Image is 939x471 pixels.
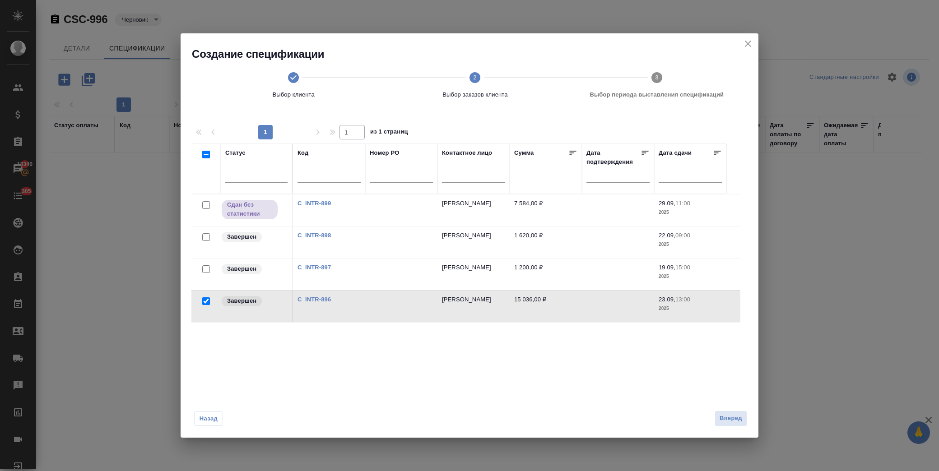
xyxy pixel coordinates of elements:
td: 7 584,00 ₽ [510,194,582,226]
p: 19.09, [659,264,675,271]
div: Контактное лицо [442,148,492,157]
a: C_INTR-898 [298,232,331,239]
td: [PERSON_NAME] [437,259,510,290]
span: Назад [199,414,218,423]
span: Выбор заказов клиента [388,90,562,99]
div: Номер PO [370,148,399,157]
td: 15 036,00 ₽ [510,291,582,322]
p: Завершен [227,296,256,305]
div: Код [298,148,308,157]
p: 09:00 [675,232,690,239]
p: 11:00 [675,200,690,207]
td: 1 200,00 ₽ [510,259,582,290]
p: Завершен [227,232,256,241]
text: 3 [655,74,658,81]
span: Выбор периода выставления спецификаций [570,90,744,99]
button: close [741,37,755,51]
span: Вперед [720,413,742,424]
p: Завершен [227,264,256,273]
button: Назад [194,411,223,426]
span: Выбор клиента [206,90,381,99]
a: C_INTR-896 [298,296,331,303]
div: Статус [225,148,246,157]
p: 13:00 [675,296,690,303]
div: Сумма [514,148,534,160]
p: Сдан без статистики [227,200,272,218]
div: Дата сдачи [659,148,692,160]
a: C_INTR-897 [298,264,331,271]
p: 2025 [659,304,722,313]
div: Дата подтверждения [586,148,641,166]
td: [PERSON_NAME] [437,226,510,258]
p: 29.09, [659,200,675,207]
p: 2025 [659,208,722,217]
td: [PERSON_NAME] [437,194,510,226]
td: [PERSON_NAME] [437,291,510,322]
a: C_INTR-899 [298,200,331,207]
p: 2025 [659,240,722,249]
p: 22.09, [659,232,675,239]
span: из 1 страниц [370,126,408,139]
p: 2025 [659,272,722,281]
h2: Создание спецификации [192,47,758,61]
text: 2 [474,74,477,81]
td: 1 620,00 ₽ [510,226,582,258]
p: 23.09, [659,296,675,303]
p: 15:00 [675,264,690,271]
button: Вперед [715,411,747,426]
